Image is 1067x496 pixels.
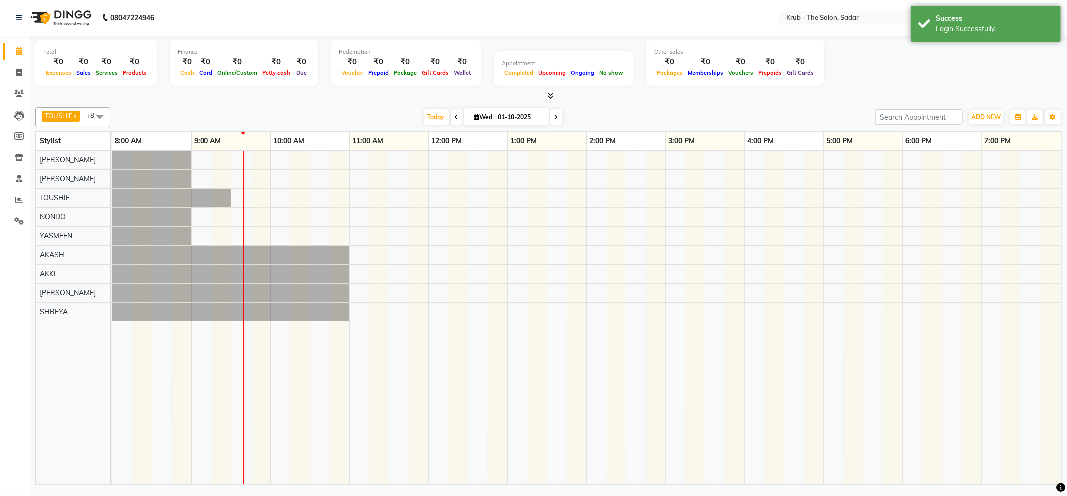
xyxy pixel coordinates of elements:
[654,69,685,76] span: Packages
[350,134,386,148] a: 11:00 AM
[982,134,1013,148] a: 7:00 PM
[784,56,816,68] div: ₹0
[502,69,536,76] span: Completed
[178,56,197,68] div: ₹0
[391,69,419,76] span: Package
[197,56,215,68] div: ₹0
[120,69,149,76] span: Products
[293,56,310,68] div: ₹0
[40,136,61,145] span: Stylist
[824,134,855,148] a: 5:00 PM
[366,56,391,68] div: ₹0
[93,56,120,68] div: ₹0
[43,56,74,68] div: ₹0
[969,110,1003,124] button: ADD NEW
[419,69,451,76] span: Gift Cards
[339,48,473,56] div: Redemption
[271,134,307,148] a: 10:00 AM
[40,269,56,278] span: AKKI
[26,4,94,32] img: logo
[192,134,224,148] a: 9:00 AM
[495,110,545,125] input: 2025-10-01
[685,69,726,76] span: Memberships
[40,307,68,316] span: SHREYA
[936,13,1053,24] div: Success
[685,56,726,68] div: ₹0
[903,134,934,148] a: 6:00 PM
[666,134,697,148] a: 3:00 PM
[40,174,96,183] span: [PERSON_NAME]
[419,56,451,68] div: ₹0
[178,69,197,76] span: Cash
[74,69,93,76] span: Sales
[502,59,626,68] div: Appointment
[339,56,366,68] div: ₹0
[756,56,784,68] div: ₹0
[429,134,464,148] a: 12:00 PM
[587,134,618,148] a: 2:00 PM
[508,134,539,148] a: 1:00 PM
[197,69,215,76] span: Card
[43,69,74,76] span: Expenses
[536,69,568,76] span: Upcoming
[74,56,93,68] div: ₹0
[215,69,260,76] span: Online/Custom
[451,56,473,68] div: ₹0
[40,155,96,164] span: [PERSON_NAME]
[86,111,102,119] span: +8
[784,69,816,76] span: Gift Cards
[112,134,144,148] a: 8:00 AM
[294,69,309,76] span: Due
[40,212,66,221] span: NONDO
[568,69,597,76] span: Ongoing
[726,56,756,68] div: ₹0
[745,134,776,148] a: 4:00 PM
[40,193,70,202] span: TOUSHIF
[875,109,963,125] input: Search Appointment
[93,69,120,76] span: Services
[40,250,64,259] span: AKASH
[654,56,685,68] div: ₹0
[40,231,72,240] span: YASMEEN
[178,48,310,56] div: Finance
[597,69,626,76] span: No show
[40,288,96,297] span: [PERSON_NAME]
[654,48,816,56] div: Other sales
[936,24,1053,34] div: Login Successfully.
[971,113,1001,121] span: ADD NEW
[726,69,756,76] span: Vouchers
[339,69,366,76] span: Voucher
[72,112,77,120] a: x
[424,109,449,125] span: Today
[260,69,293,76] span: Petty cash
[260,56,293,68] div: ₹0
[756,69,784,76] span: Prepaids
[451,69,473,76] span: Wallet
[43,48,149,56] div: Total
[391,56,419,68] div: ₹0
[120,56,149,68] div: ₹0
[215,56,260,68] div: ₹0
[110,4,154,32] b: 08047224946
[366,69,391,76] span: Prepaid
[472,113,495,121] span: Wed
[45,112,72,120] span: TOUSHIF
